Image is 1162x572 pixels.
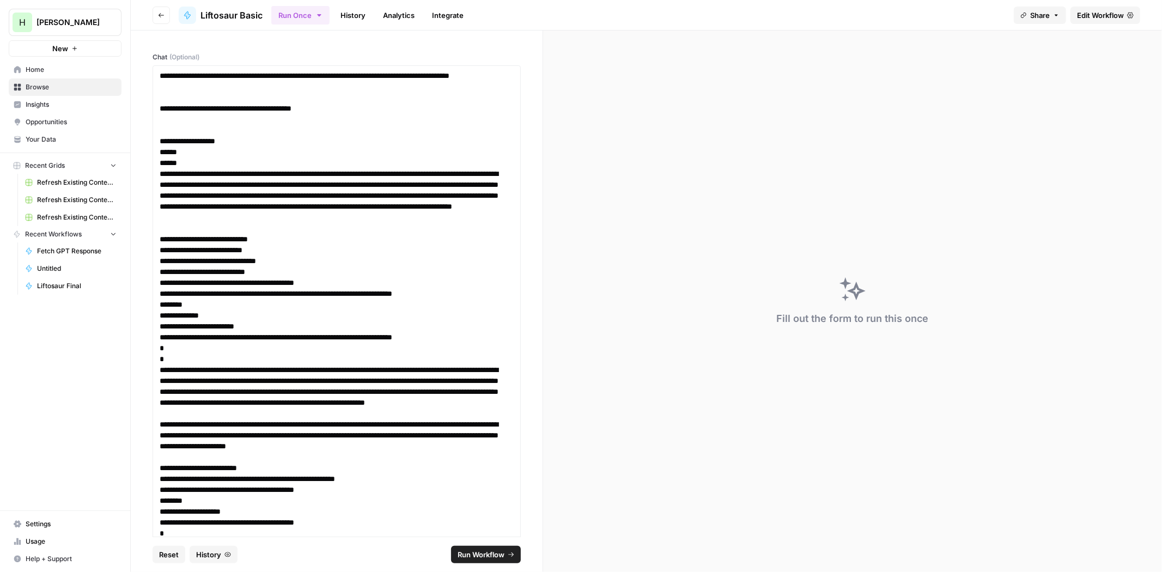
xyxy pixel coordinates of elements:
[26,100,117,109] span: Insights
[169,52,199,62] span: (Optional)
[1014,7,1066,24] button: Share
[153,52,521,62] label: Chat
[153,546,185,563] button: Reset
[26,117,117,127] span: Opportunities
[20,277,121,295] a: Liftosaur Final
[1030,10,1050,21] span: Share
[52,43,68,54] span: New
[9,131,121,148] a: Your Data
[37,264,117,273] span: Untitled
[9,78,121,96] a: Browse
[36,17,102,28] span: [PERSON_NAME]
[25,161,65,171] span: Recent Grids
[26,519,117,529] span: Settings
[37,281,117,291] span: Liftosaur Final
[37,178,117,187] span: Refresh Existing Content (1)
[458,549,504,560] span: Run Workflow
[190,546,238,563] button: History
[9,533,121,550] a: Usage
[9,515,121,533] a: Settings
[200,9,263,22] span: Liftosaur Basic
[9,550,121,568] button: Help + Support
[9,40,121,57] button: New
[37,246,117,256] span: Fetch GPT Response
[9,9,121,36] button: Workspace: Hasbrook
[777,311,929,326] div: Fill out the form to run this once
[196,549,221,560] span: History
[9,113,121,131] a: Opportunities
[159,549,179,560] span: Reset
[9,96,121,113] a: Insights
[25,229,82,239] span: Recent Workflows
[37,195,117,205] span: Refresh Existing Content [DATE] Deleted AEO, doesn't work now
[179,7,263,24] a: Liftosaur Basic
[20,242,121,260] a: Fetch GPT Response
[37,212,117,222] span: Refresh Existing Content Only Based on SERP
[9,226,121,242] button: Recent Workflows
[376,7,421,24] a: Analytics
[20,174,121,191] a: Refresh Existing Content (1)
[26,65,117,75] span: Home
[20,260,121,277] a: Untitled
[451,546,521,563] button: Run Workflow
[271,6,330,25] button: Run Once
[20,191,121,209] a: Refresh Existing Content [DATE] Deleted AEO, doesn't work now
[26,82,117,92] span: Browse
[1070,7,1140,24] a: Edit Workflow
[26,135,117,144] span: Your Data
[26,554,117,564] span: Help + Support
[9,61,121,78] a: Home
[19,16,26,29] span: H
[20,209,121,226] a: Refresh Existing Content Only Based on SERP
[26,537,117,546] span: Usage
[1077,10,1124,21] span: Edit Workflow
[334,7,372,24] a: History
[425,7,470,24] a: Integrate
[9,157,121,174] button: Recent Grids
